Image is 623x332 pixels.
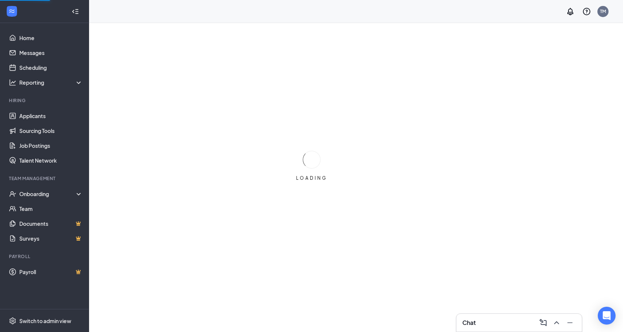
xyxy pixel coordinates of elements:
a: PayrollCrown [19,264,83,279]
a: Sourcing Tools [19,123,83,138]
div: Open Intercom Messenger [598,307,616,325]
svg: QuestionInfo [582,7,591,16]
a: Scheduling [19,60,83,75]
svg: WorkstreamLogo [8,7,16,15]
div: Switch to admin view [19,317,71,325]
button: ChevronUp [551,317,563,329]
svg: UserCheck [9,190,16,198]
div: Hiring [9,97,81,104]
svg: Collapse [72,8,79,15]
a: DocumentsCrown [19,216,83,231]
a: Team [19,201,83,216]
svg: Notifications [566,7,575,16]
a: SurveysCrown [19,231,83,246]
svg: Minimize [565,318,574,327]
svg: ChevronUp [552,318,561,327]
svg: Settings [9,317,16,325]
div: Team Management [9,175,81,182]
div: TM [600,8,606,14]
a: Job Postings [19,138,83,153]
div: Payroll [9,253,81,260]
a: Messages [19,45,83,60]
svg: ComposeMessage [539,318,548,327]
div: LOADING [293,175,330,181]
a: Talent Network [19,153,83,168]
div: Reporting [19,79,83,86]
button: Minimize [564,317,576,329]
h3: Chat [462,319,476,327]
div: Onboarding [19,190,76,198]
a: Home [19,30,83,45]
a: Applicants [19,108,83,123]
svg: Analysis [9,79,16,86]
button: ComposeMessage [537,317,549,329]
